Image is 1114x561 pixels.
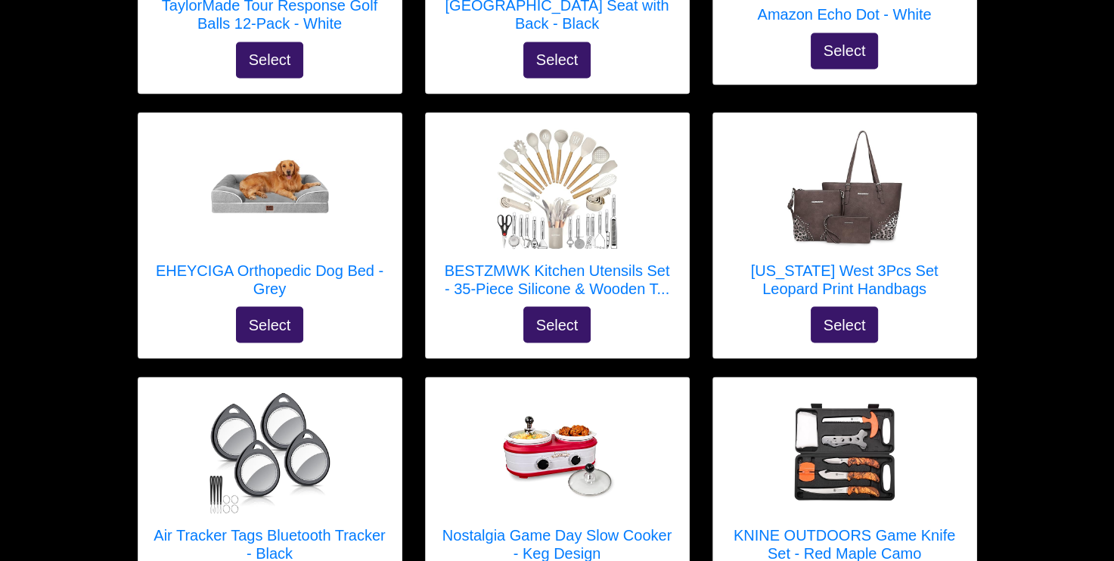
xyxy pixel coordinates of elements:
[497,128,618,249] img: BESTZMWK Kitchen Utensils Set - 35-Piece Silicone & Wooden Tools
[523,306,591,342] button: Select
[441,128,674,306] a: BESTZMWK Kitchen Utensils Set - 35-Piece Silicone & Wooden Tools BESTZMWK Kitchen Utensils Set - ...
[784,392,905,513] img: KNINE OUTDOORS Game Knife Set - Red Maple Camo
[497,405,618,501] img: Nostalgia Game Day Slow Cooker - Keg Design
[811,306,879,342] button: Select
[236,42,304,78] button: Select
[728,128,961,306] a: Montana West 3Pcs Set Leopard Print Handbags [US_STATE] West 3Pcs Set Leopard Print Handbags
[209,128,330,249] img: EHEYCIGA Orthopedic Dog Bed - Grey
[154,128,386,306] a: EHEYCIGA Orthopedic Dog Bed - Grey EHEYCIGA Orthopedic Dog Bed - Grey
[236,306,304,342] button: Select
[811,33,879,69] button: Select
[784,128,905,249] img: Montana West 3Pcs Set Leopard Print Handbags
[523,42,591,78] button: Select
[757,5,931,23] h5: Amazon Echo Dot - White
[728,261,961,297] h5: [US_STATE] West 3Pcs Set Leopard Print Handbags
[441,261,674,297] h5: BESTZMWK Kitchen Utensils Set - 35-Piece Silicone & Wooden T...
[154,261,386,297] h5: EHEYCIGA Orthopedic Dog Bed - Grey
[209,392,330,513] img: Air Tracker Tags Bluetooth Tracker - Black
